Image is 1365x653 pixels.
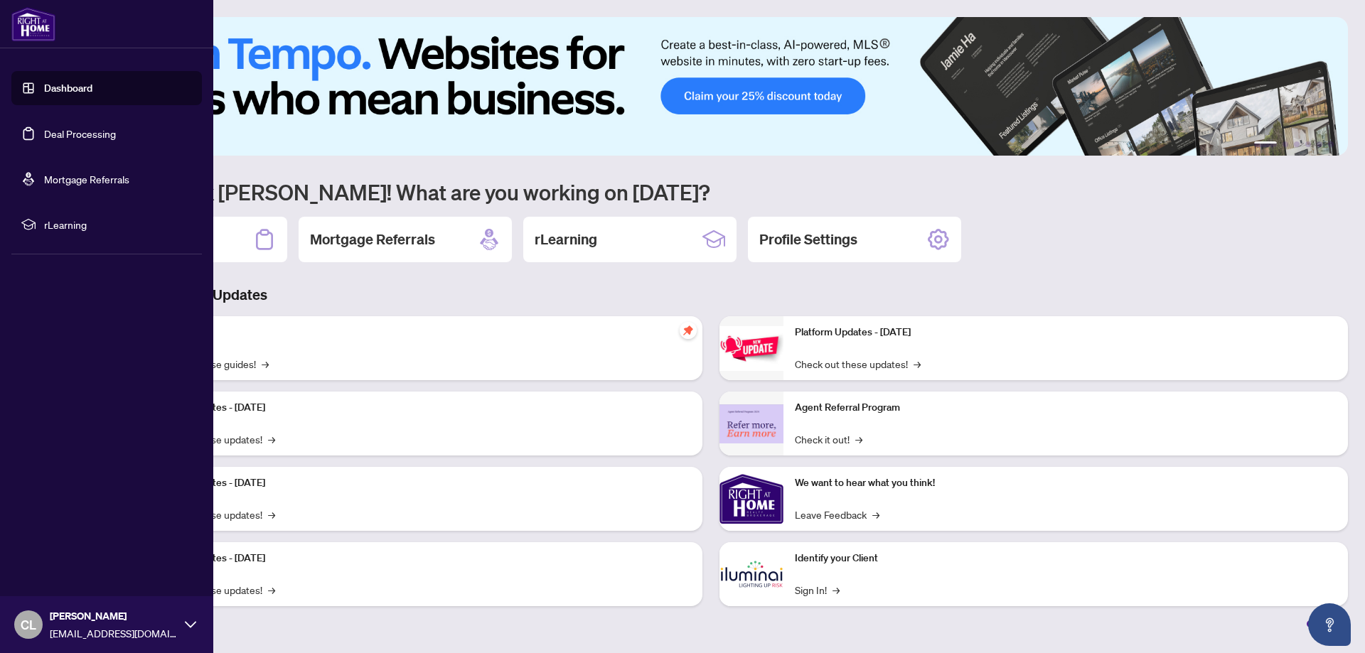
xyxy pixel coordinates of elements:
[262,356,269,372] span: →
[1283,141,1288,147] button: 2
[149,475,691,491] p: Platform Updates - [DATE]
[1328,141,1334,147] button: 6
[50,625,178,641] span: [EMAIL_ADDRESS][DOMAIN_NAME]
[149,400,691,416] p: Platform Updates - [DATE]
[268,431,275,447] span: →
[149,551,691,566] p: Platform Updates - [DATE]
[795,400,1337,416] p: Agent Referral Program
[759,230,857,249] h2: Profile Settings
[310,230,435,249] h2: Mortgage Referrals
[1254,141,1277,147] button: 1
[1317,141,1322,147] button: 5
[795,431,862,447] a: Check it out!→
[11,7,55,41] img: logo
[44,127,116,140] a: Deal Processing
[44,82,92,95] a: Dashboard
[914,356,921,372] span: →
[795,551,1337,566] p: Identify your Client
[833,582,840,598] span: →
[268,582,275,598] span: →
[855,431,862,447] span: →
[795,356,921,372] a: Check out these updates!→
[44,173,129,185] a: Mortgage Referrals
[795,475,1337,491] p: We want to hear what you think!
[872,507,879,522] span: →
[719,467,783,531] img: We want to hear what you think!
[74,178,1348,205] h1: Welcome back [PERSON_NAME]! What are you working on [DATE]?
[795,582,840,598] a: Sign In!→
[680,322,697,339] span: pushpin
[149,325,691,340] p: Self-Help
[74,17,1348,156] img: Slide 0
[44,217,192,232] span: rLearning
[719,542,783,606] img: Identify your Client
[719,326,783,371] img: Platform Updates - June 23, 2025
[535,230,597,249] h2: rLearning
[795,325,1337,340] p: Platform Updates - [DATE]
[74,285,1348,305] h3: Brokerage & Industry Updates
[719,404,783,443] img: Agent Referral Program
[1294,141,1300,147] button: 3
[1305,141,1311,147] button: 4
[21,615,36,635] span: CL
[795,507,879,522] a: Leave Feedback→
[268,507,275,522] span: →
[50,608,178,624] span: [PERSON_NAME]
[1308,603,1351,646] button: Open asap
